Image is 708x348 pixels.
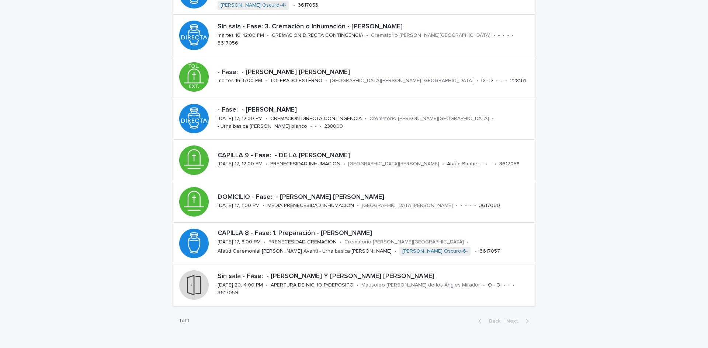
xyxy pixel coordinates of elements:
p: • [266,282,268,288]
p: Ataúd Ceremonial [PERSON_NAME] Avanti - Urna basica [PERSON_NAME] [218,248,392,254]
a: CAPILLA 9 - Fase: - DE LA [PERSON_NAME][DATE] 17, 12:00 PM•PRENECESIDAD INHUMACION•[GEOGRAPHIC_DA... [173,140,535,181]
p: • [310,123,312,130]
p: • [319,123,321,130]
p: TOLERADO EXTERNO [270,78,322,84]
p: O - O [488,282,500,288]
p: • [325,78,327,84]
p: • [357,282,358,288]
p: 3617058 [499,161,520,167]
p: - [507,32,509,39]
p: 3617056 [218,40,238,46]
p: • [366,32,368,39]
a: - Fase: - [PERSON_NAME] [PERSON_NAME]martes 16, 5:00 PM•TOLERADO EXTERNO•[GEOGRAPHIC_DATA][PERSON... [173,56,535,98]
p: • [456,203,458,209]
p: - Urna basica [PERSON_NAME] blanco [218,123,307,130]
p: • [442,161,444,167]
a: Sin sala - Fase: - [PERSON_NAME] Y [PERSON_NAME] [PERSON_NAME][DATE] 20, 4:00 PM•APERTURA DE NICH... [173,264,535,306]
p: 3617060 [479,203,500,209]
p: DOMICILIO - Fase: - [PERSON_NAME] [PERSON_NAME] [218,193,532,201]
p: martes 16, 5:00 PM [218,78,262,84]
p: • [494,161,496,167]
p: 238009 [324,123,343,130]
a: CAPILLA 8 - Fase: 1. Preparación - [PERSON_NAME][DATE] 17, 8:00 PM•PRENECESIDAD CREMACION•Cremato... [173,223,535,264]
span: Back [485,319,500,324]
p: • [467,239,469,245]
p: - Fase: - [PERSON_NAME] [218,106,532,114]
p: - [501,78,502,84]
p: - [508,282,510,288]
a: [PERSON_NAME] Oscuro-6- [402,248,468,254]
p: PRENECESIDAD INHUMACION [270,161,340,167]
p: CREMACION DIRECTA CONTINGENCIA [272,32,363,39]
p: [DATE] 17, 8:00 PM [218,239,261,245]
p: • [475,248,477,254]
p: • [474,203,476,209]
p: Mausoleo [PERSON_NAME] de los Ángles Mirador [361,282,480,288]
p: Crematorio [PERSON_NAME][GEOGRAPHIC_DATA] [369,116,489,122]
p: • [493,32,495,39]
p: • [492,116,494,122]
p: [GEOGRAPHIC_DATA][PERSON_NAME] [362,203,453,209]
p: • [465,203,467,209]
p: [DATE] 20, 4:00 PM [218,282,263,288]
p: Sin sala - Fase: 3. Cremación o Inhumación - [PERSON_NAME] [218,23,532,31]
p: [GEOGRAPHIC_DATA][PERSON_NAME] [348,161,439,167]
p: CAPILLA 8 - Fase: 1. Preparación - [PERSON_NAME] [218,229,532,238]
p: APERTURA DE NICHO P/DEPOSITO [271,282,354,288]
p: • [340,239,341,245]
p: • [496,78,498,84]
p: Sin sala - Fase: - [PERSON_NAME] Y [PERSON_NAME] [PERSON_NAME] [218,273,532,281]
a: - Fase: - [PERSON_NAME][DATE] 17, 12:00 PM•CREMACION DIRECTA CONTINGENCIA•Crematorio [PERSON_NAME... [173,98,535,140]
p: 3617053 [298,2,318,8]
button: Next [503,318,535,324]
p: 1 of 1 [173,312,195,330]
p: 3617059 [218,290,238,296]
p: • [503,282,505,288]
p: [DATE] 17, 1:00 PM [218,203,260,209]
p: [DATE] 17, 12:00 PM [218,116,263,122]
p: • [265,116,267,122]
p: • [293,2,295,8]
p: martes 16, 12:00 PM [218,32,264,39]
p: • [365,116,367,122]
p: Crematorio [PERSON_NAME][GEOGRAPHIC_DATA] [344,239,464,245]
p: - [315,123,316,130]
p: Crematorio [PERSON_NAME][GEOGRAPHIC_DATA] [371,32,490,39]
p: • [505,78,507,84]
p: • [343,161,345,167]
p: - [498,32,500,39]
p: D - D [481,78,493,84]
p: • [513,282,514,288]
p: MEDIA PRENECESIDAD INHUMACION [267,203,354,209]
p: - [490,161,492,167]
p: • [265,161,267,167]
p: • [357,203,359,209]
p: CREMACION DIRECTA CONTINGENCIA [270,116,362,122]
p: • [267,32,269,39]
p: - Fase: - [PERSON_NAME] [PERSON_NAME] [218,68,532,77]
p: 228161 [510,78,526,84]
p: CAPILLA 9 - Fase: - DE LA [PERSON_NAME] [218,152,532,160]
p: • [265,78,267,84]
p: • [264,239,265,245]
a: Sin sala - Fase: 3. Cremación o Inhumación - [PERSON_NAME]martes 16, 12:00 PM•CREMACION DIRECTA C... [173,15,535,56]
span: Next [506,319,523,324]
p: • [476,78,478,84]
p: [DATE] 17, 12:00 PM [218,161,263,167]
p: • [485,161,487,167]
a: [PERSON_NAME] Oscuro-4- [221,2,286,8]
a: DOMICILIO - Fase: - [PERSON_NAME] [PERSON_NAME][DATE] 17, 1:00 PM•MEDIA PRENECESIDAD INHUMACION•[... [173,181,535,223]
p: • [263,203,264,209]
p: • [483,282,485,288]
p: • [503,32,504,39]
p: 3617057 [480,248,500,254]
p: PRENECESIDAD CREMACION [268,239,337,245]
p: - [461,203,462,209]
p: - [470,203,471,209]
button: Back [472,318,503,324]
p: • [512,32,514,39]
p: Ataúd Sanher - [447,161,482,167]
p: [GEOGRAPHIC_DATA][PERSON_NAME] [GEOGRAPHIC_DATA] [330,78,473,84]
p: • [395,248,396,254]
